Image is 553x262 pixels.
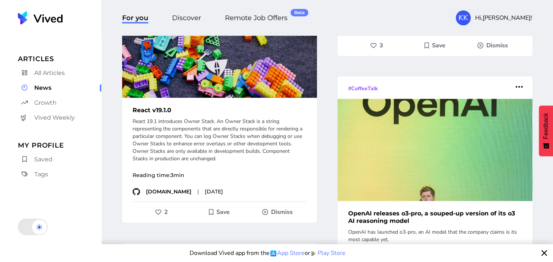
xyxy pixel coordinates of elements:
[34,155,53,164] span: Saved
[456,10,471,25] div: KK
[34,113,75,122] span: Vived Weekly
[18,54,101,64] span: Articles
[270,249,305,258] a: App Store
[191,205,249,219] button: Add to Saved For Later
[338,210,532,225] h1: OpenAI releases o3-pro, a souped-up version of its o3 AI reasoning model
[133,118,305,162] p: React 19.1 introduces Owner Stack. An Owner Stack is a string representing the components that ar...
[406,39,464,52] button: Add to Saved For Later
[133,205,191,219] button: Like
[248,205,306,219] button: Dismiss
[475,13,532,22] span: Hi, [PERSON_NAME] !
[18,82,101,94] a: News
[171,172,184,179] time: 3 min
[122,107,317,114] h1: React v19.1.0
[348,84,378,93] a: #CoffeeTalk
[122,14,148,23] span: For you
[34,98,57,107] span: Growth
[310,249,346,258] a: Play Store
[225,14,287,23] span: Remote Job Offers
[18,67,101,79] a: All Articles
[122,171,317,179] p: Reading time:
[539,105,553,156] button: Feedback - Show survey
[18,112,101,124] a: Vived Weekly
[18,97,101,109] a: Growth
[122,13,148,23] a: For you
[18,168,101,180] a: Tags
[456,10,532,25] button: KKHi,[PERSON_NAME]!
[18,11,63,25] img: Vived
[348,39,406,52] button: Like
[146,188,191,195] p: [DOMAIN_NAME]
[225,13,287,23] a: Remote Job OffersBeta
[172,14,201,23] span: Discover
[34,69,65,78] span: All Articles
[18,154,101,165] a: Saved
[34,83,51,92] span: News
[348,85,378,92] span: # CoffeeTalk
[290,9,308,16] div: Beta
[18,140,101,151] span: My Profile
[172,13,201,23] a: Discover
[205,188,223,195] time: [DATE]
[543,113,549,139] span: Feedback
[197,188,199,195] span: |
[512,79,526,94] button: More actions
[464,39,522,52] button: Dismiss
[348,228,521,243] p: OpenAI has launched o3-pro, an AI model that the company claims is its most capable yet.
[34,170,48,179] span: Tags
